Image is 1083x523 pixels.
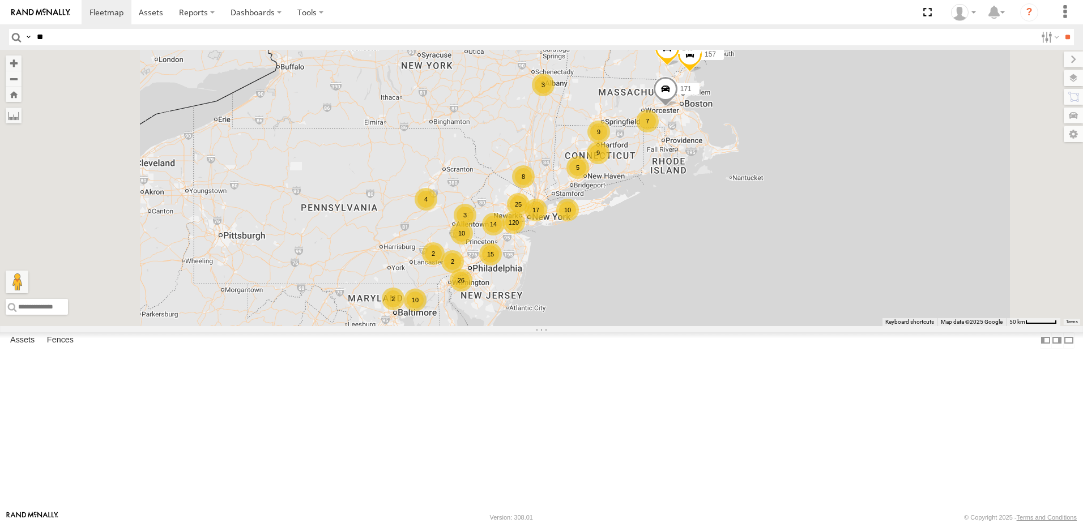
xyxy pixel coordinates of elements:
[382,288,404,310] div: 2
[705,51,716,59] span: 157
[6,55,22,71] button: Zoom in
[587,142,609,164] div: 9
[1064,126,1083,142] label: Map Settings
[450,222,473,245] div: 10
[1051,332,1063,349] label: Dock Summary Table to the Right
[587,121,610,143] div: 9
[479,243,502,265] div: 15
[1037,29,1061,45] label: Search Filter Options
[422,242,445,265] div: 2
[441,250,464,273] div: 2
[5,332,40,348] label: Assets
[532,74,555,96] div: 3
[415,188,437,211] div: 4
[507,193,530,216] div: 25
[6,512,58,523] a: Visit our Website
[490,514,533,521] div: Version: 308.01
[482,213,505,235] div: 14
[404,289,427,311] div: 10
[1009,319,1025,325] span: 50 km
[1006,318,1060,326] button: Map Scale: 50 km per 52 pixels
[1020,3,1038,22] i: ?
[11,8,70,16] img: rand-logo.svg
[885,318,934,326] button: Keyboard shortcuts
[1066,320,1078,324] a: Terms (opens in new tab)
[454,204,476,226] div: 3
[941,319,1003,325] span: Map data ©2025 Google
[6,271,28,293] button: Drag Pegman onto the map to open Street View
[502,211,525,234] div: 120
[947,4,980,21] div: Leo Nunez
[41,332,79,348] label: Fences
[566,156,589,179] div: 5
[636,110,659,132] div: 7
[6,87,22,102] button: Zoom Home
[512,165,535,188] div: 8
[556,199,579,221] div: 10
[680,85,692,93] span: 171
[24,29,33,45] label: Search Query
[450,269,472,291] div: 26
[1017,514,1077,521] a: Terms and Conditions
[1063,332,1075,349] label: Hide Summary Table
[6,108,22,123] label: Measure
[964,514,1077,521] div: © Copyright 2025 -
[1040,332,1051,349] label: Dock Summary Table to the Left
[6,71,22,87] button: Zoom out
[525,199,547,221] div: 17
